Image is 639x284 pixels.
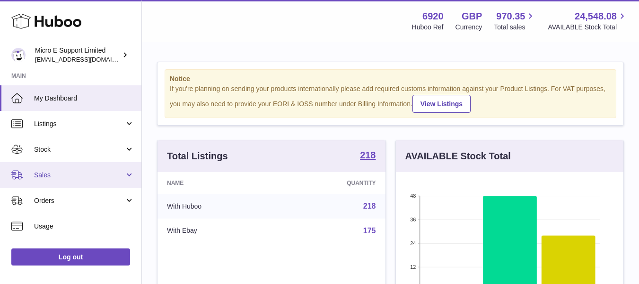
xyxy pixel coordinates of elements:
[167,150,228,163] h3: Total Listings
[412,23,444,32] div: Huboo Ref
[575,10,617,23] span: 24,548.08
[11,48,26,62] img: contact@micropcsupport.com
[170,74,611,83] strong: Notice
[410,264,416,270] text: 12
[34,119,124,128] span: Listings
[422,10,444,23] strong: 6920
[548,10,628,32] a: 24,548.08 AVAILABLE Stock Total
[360,150,376,162] a: 218
[405,150,511,163] h3: AVAILABLE Stock Total
[360,150,376,160] strong: 218
[494,23,536,32] span: Total sales
[410,240,416,246] text: 24
[158,219,278,243] td: With Ebay
[363,227,376,235] a: 175
[494,10,536,32] a: 970.35 Total sales
[35,55,139,63] span: [EMAIL_ADDRESS][DOMAIN_NAME]
[34,222,134,231] span: Usage
[496,10,525,23] span: 970.35
[11,248,130,266] a: Log out
[410,217,416,222] text: 36
[34,145,124,154] span: Stock
[278,172,385,194] th: Quantity
[158,172,278,194] th: Name
[462,10,482,23] strong: GBP
[34,171,124,180] span: Sales
[170,84,611,113] div: If you're planning on sending your products internationally please add required customs informati...
[410,193,416,199] text: 48
[34,196,124,205] span: Orders
[34,94,134,103] span: My Dashboard
[158,194,278,219] td: With Huboo
[548,23,628,32] span: AVAILABLE Stock Total
[455,23,482,32] div: Currency
[412,95,471,113] a: View Listings
[35,46,120,64] div: Micro E Support Limited
[363,202,376,210] a: 218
